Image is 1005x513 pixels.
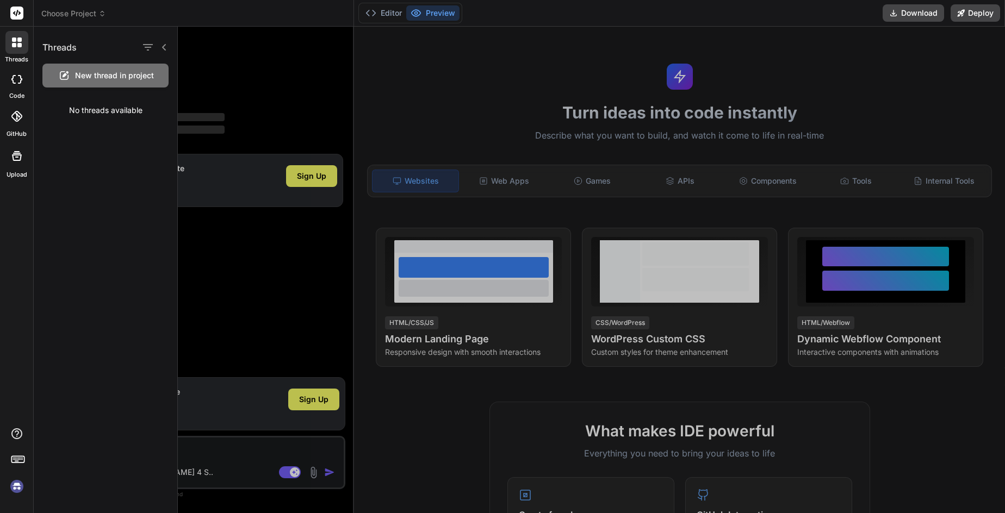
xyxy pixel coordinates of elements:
[42,41,77,54] h1: Threads
[7,129,27,139] label: GitHub
[7,170,27,179] label: Upload
[9,91,24,101] label: code
[41,8,106,19] span: Choose Project
[75,70,154,81] span: New thread in project
[406,5,460,21] button: Preview
[5,55,28,64] label: threads
[8,477,26,496] img: signin
[34,96,177,124] div: No threads available
[361,5,406,21] button: Editor
[951,4,1000,22] button: Deploy
[883,4,944,22] button: Download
